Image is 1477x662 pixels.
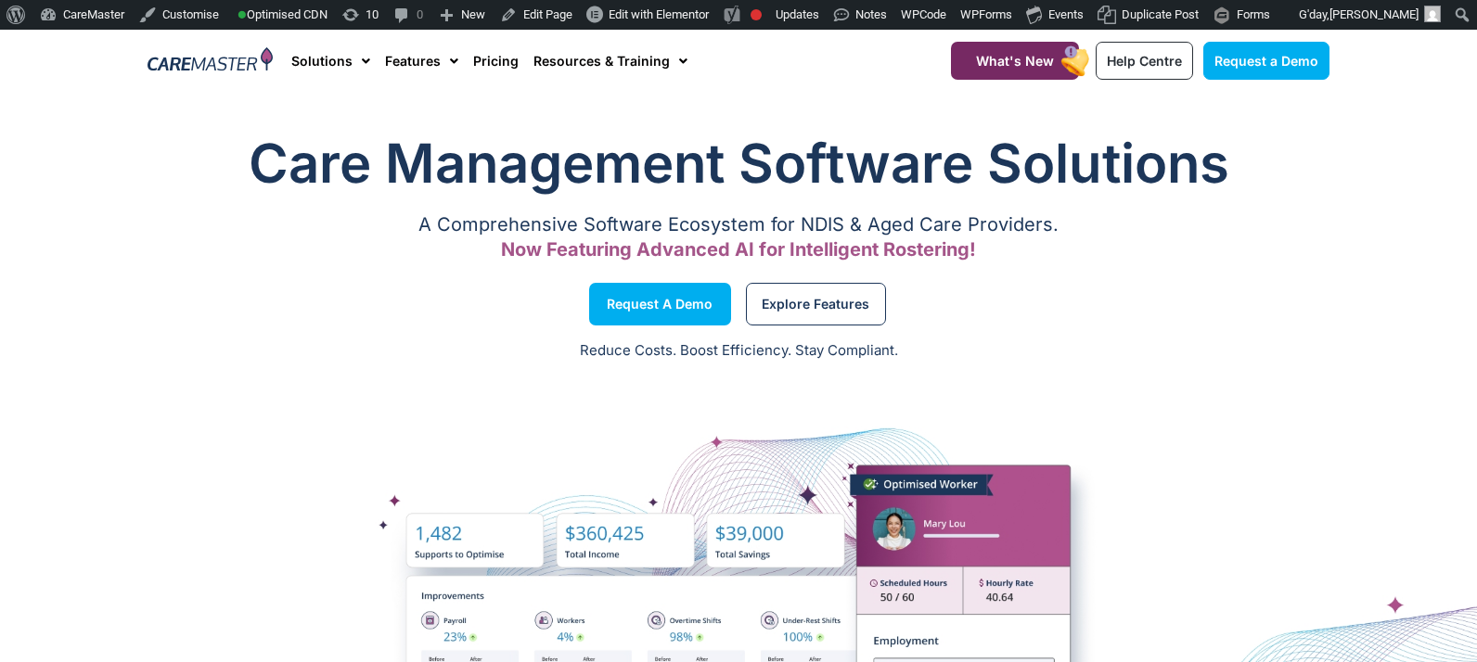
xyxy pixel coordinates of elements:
[589,283,731,325] a: Request a Demo
[291,30,370,92] a: Solutions
[607,299,713,309] span: Request a Demo
[762,299,869,309] span: Explore Features
[533,30,687,92] a: Resources & Training
[1107,53,1182,69] span: Help Centre
[385,30,458,92] a: Features
[501,238,976,261] span: Now Featuring Advanced AI for Intelligent Rostering!
[751,9,762,20] div: Focus keyphrase not set
[1096,42,1193,80] a: Help Centre
[148,126,1329,200] h1: Care Management Software Solutions
[291,30,905,92] nav: Menu
[11,340,1466,362] p: Reduce Costs. Boost Efficiency. Stay Compliant.
[976,53,1054,69] span: What's New
[1329,7,1419,21] span: [PERSON_NAME]
[1203,42,1329,80] a: Request a Demo
[1214,53,1318,69] span: Request a Demo
[473,30,519,92] a: Pricing
[148,47,273,75] img: CareMaster Logo
[951,42,1079,80] a: What's New
[609,7,709,21] span: Edit with Elementor
[746,283,886,325] a: Explore Features
[148,219,1329,231] p: A Comprehensive Software Ecosystem for NDIS & Aged Care Providers.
